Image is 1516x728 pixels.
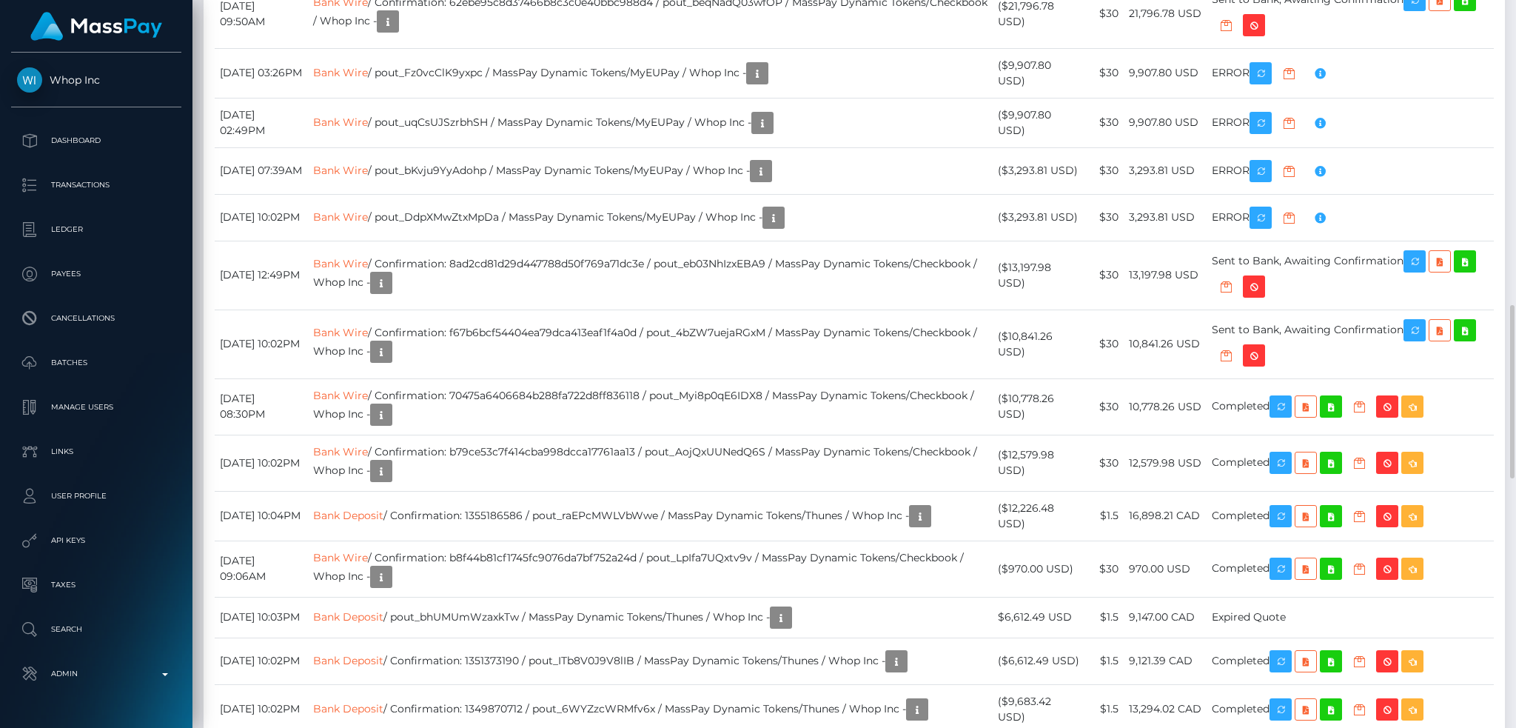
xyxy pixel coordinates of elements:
td: [DATE] 02:49PM [215,98,308,147]
td: $30 [1086,194,1124,241]
a: Bank Wire [313,65,368,79]
td: ($13,197.98 USD) [993,241,1085,310]
td: 12,579.98 USD [1124,435,1207,491]
td: / pout_Fz0vcClK9yxpc / MassPay Dynamic Tokens/MyEUPay / Whop Inc - [308,48,993,98]
td: $1.5 [1086,638,1124,684]
td: ($12,226.48 USD) [993,491,1085,541]
td: / Confirmation: 70475a6406684b288fa722d8ff836118 / pout_Myi8p0qE6IDX8 / MassPay Dynamic Tokens/Ch... [308,378,993,435]
td: 3,293.81 USD [1124,147,1207,194]
td: 16,898.21 CAD [1124,491,1207,541]
a: Admin [11,655,181,692]
span: Whop Inc [11,73,181,87]
a: Bank Wire [313,210,368,223]
a: Dashboard [11,122,181,159]
td: [DATE] 10:02PM [215,638,308,684]
a: Bank Wire [313,163,368,176]
td: ($3,293.81 USD) [993,194,1085,241]
a: User Profile [11,478,181,515]
td: [DATE] 10:02PM [215,310,308,378]
td: ($970.00 USD) [993,541,1085,597]
td: [DATE] 10:03PM [215,597,308,638]
a: Bank Deposit [313,610,383,623]
a: Bank Wire [313,445,368,458]
p: Dashboard [17,130,175,152]
td: / pout_uqCsUJSzrbhSH / MassPay Dynamic Tokens/MyEUPay / Whop Inc - [308,98,993,147]
td: ($10,778.26 USD) [993,378,1085,435]
td: / Confirmation: 1355186586 / pout_raEPcMWLVbWwe / MassPay Dynamic Tokens/Thunes / Whop Inc - [308,491,993,541]
td: 9,907.80 USD [1124,48,1207,98]
td: ($3,293.81 USD) [993,147,1085,194]
td: 13,197.98 USD [1124,241,1207,310]
td: 9,147.00 CAD [1124,597,1207,638]
td: Sent to Bank, Awaiting Confirmation [1207,310,1494,378]
a: API Keys [11,522,181,559]
td: ($12,579.98 USD) [993,435,1085,491]
p: Payees [17,263,175,285]
p: Search [17,618,175,641]
p: User Profile [17,485,175,507]
td: Completed [1207,378,1494,435]
a: Bank Deposit [313,653,383,667]
td: ($9,907.80 USD) [993,48,1085,98]
p: Transactions [17,174,175,196]
td: [DATE] 03:26PM [215,48,308,98]
td: $30 [1086,310,1124,378]
a: Batches [11,344,181,381]
td: ERROR [1207,147,1494,194]
td: ($6,612.49 USD) [993,638,1085,684]
td: / pout_DdpXMwZtxMpDa / MassPay Dynamic Tokens/MyEUPay / Whop Inc - [308,194,993,241]
td: Completed [1207,491,1494,541]
td: [DATE] 10:02PM [215,435,308,491]
a: Bank Deposit [313,508,383,521]
td: / pout_bhUMUmWzaxkTw / MassPay Dynamic Tokens/Thunes / Whop Inc - [308,597,993,638]
td: / Confirmation: f67b6bcf54404ea79dca413eaf1f4a0d / pout_4bZW7uejaRGxM / MassPay Dynamic Tokens/Ch... [308,310,993,378]
td: [DATE] 12:49PM [215,241,308,310]
td: Expired Quote [1207,597,1494,638]
td: Completed [1207,541,1494,597]
td: Completed [1207,638,1494,684]
img: Whop Inc [17,67,42,93]
p: Admin [17,663,175,685]
td: / Confirmation: 8ad2cd81d29d447788d50f769a71dc3e / pout_eb03NhIzxEBA9 / MassPay Dynamic Tokens/Ch... [308,241,993,310]
a: Ledger [11,211,181,248]
td: $1.5 [1086,597,1124,638]
td: / Confirmation: 1351373190 / pout_ITb8V0J9V8lIB / MassPay Dynamic Tokens/Thunes / Whop Inc - [308,638,993,684]
td: Completed [1207,435,1494,491]
td: 10,841.26 USD [1124,310,1207,378]
td: $30 [1086,378,1124,435]
td: [DATE] 09:06AM [215,541,308,597]
td: / Confirmation: b8f44b81cf1745fc9076da7bf752a24d / pout_LpIfa7UQxtv9v / MassPay Dynamic Tokens/Ch... [308,541,993,597]
td: ERROR [1207,194,1494,241]
td: $30 [1086,241,1124,310]
td: / Confirmation: b79ce53c7f414cba998dcca17761aa13 / pout_AojQxUUNedQ6S / MassPay Dynamic Tokens/Ch... [308,435,993,491]
a: Links [11,433,181,470]
a: Manage Users [11,389,181,426]
p: Batches [17,352,175,374]
td: 9,907.80 USD [1124,98,1207,147]
a: Taxes [11,567,181,604]
td: [DATE] 10:02PM [215,194,308,241]
td: ($10,841.26 USD) [993,310,1085,378]
a: Bank Wire [313,115,368,128]
p: Ledger [17,218,175,241]
a: Search [11,611,181,648]
td: Sent to Bank, Awaiting Confirmation [1207,241,1494,310]
td: $30 [1086,48,1124,98]
a: Bank Deposit [313,701,383,715]
td: $1.5 [1086,491,1124,541]
td: $30 [1086,435,1124,491]
td: ($9,907.80 USD) [993,98,1085,147]
td: [DATE] 08:30PM [215,378,308,435]
img: MassPay Logo [30,12,162,41]
td: 9,121.39 CAD [1124,638,1207,684]
td: $6,612.49 USD [993,597,1085,638]
td: $30 [1086,98,1124,147]
td: [DATE] 10:04PM [215,491,308,541]
a: Bank Wire [313,389,368,402]
a: Bank Wire [313,326,368,339]
td: $30 [1086,147,1124,194]
a: Transactions [11,167,181,204]
td: / pout_bKvju9YyAdohp / MassPay Dynamic Tokens/MyEUPay / Whop Inc - [308,147,993,194]
a: Cancellations [11,300,181,337]
p: Manage Users [17,396,175,418]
